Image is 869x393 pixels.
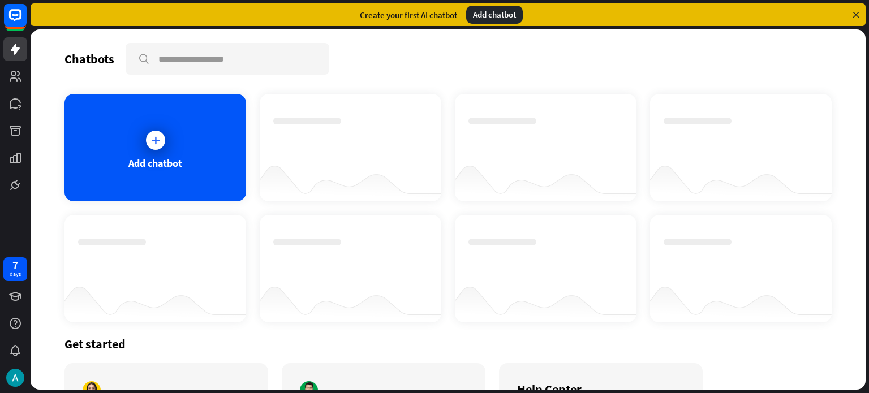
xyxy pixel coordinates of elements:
[9,5,43,38] button: Open LiveChat chat widget
[64,336,832,352] div: Get started
[3,257,27,281] a: 7 days
[466,6,523,24] div: Add chatbot
[12,260,18,270] div: 7
[10,270,21,278] div: days
[360,10,457,20] div: Create your first AI chatbot
[64,51,114,67] div: Chatbots
[128,157,182,170] div: Add chatbot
